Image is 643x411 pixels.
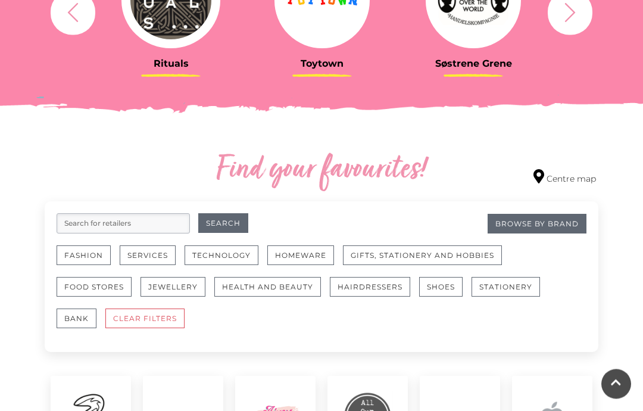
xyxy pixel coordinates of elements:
a: Shoes [419,278,472,309]
a: Services [120,246,185,278]
h3: Rituals [104,58,238,70]
button: CLEAR FILTERS [105,309,185,329]
button: Technology [185,246,258,266]
a: CLEAR FILTERS [105,309,193,341]
button: Hairdressers [330,278,410,297]
a: Food Stores [57,278,141,309]
button: Fashion [57,246,111,266]
input: Search for retailers [57,214,190,234]
button: Health and Beauty [214,278,321,297]
h2: Find your favourites! [140,152,503,190]
button: Food Stores [57,278,132,297]
button: Shoes [419,278,463,297]
button: Search [198,214,248,233]
a: Gifts, Stationery and Hobbies [343,246,511,278]
a: Hairdressers [330,278,419,309]
button: Gifts, Stationery and Hobbies [343,246,502,266]
h3: Søstrene Grene [407,58,540,70]
a: Fashion [57,246,120,278]
a: Homeware [267,246,343,278]
a: Centre map [533,170,596,186]
a: Jewellery [141,278,214,309]
button: Bank [57,309,96,329]
a: Bank [57,309,105,341]
a: Stationery [472,278,549,309]
button: Stationery [472,278,540,297]
a: Health and Beauty [214,278,330,309]
a: Technology [185,246,267,278]
button: Services [120,246,176,266]
h3: Toytown [255,58,389,70]
button: Jewellery [141,278,205,297]
a: Browse By Brand [488,214,586,234]
button: Homeware [267,246,334,266]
